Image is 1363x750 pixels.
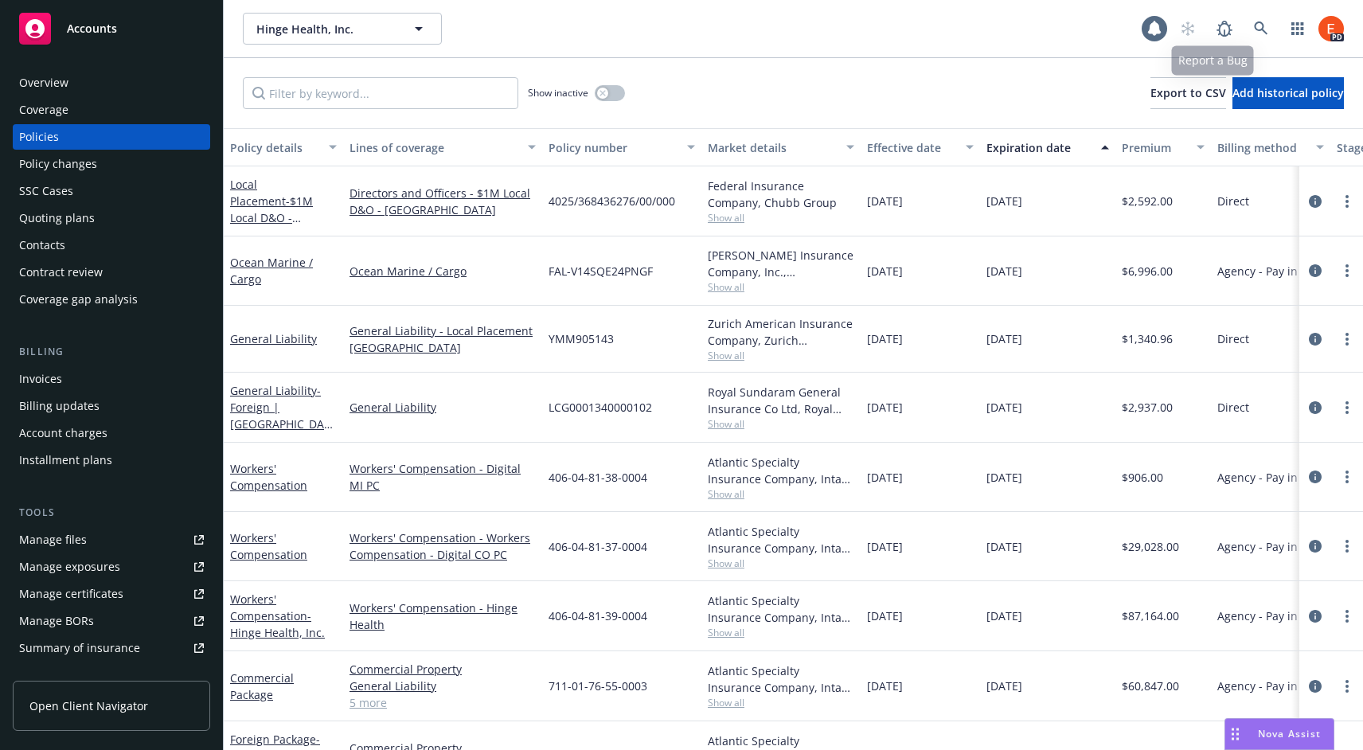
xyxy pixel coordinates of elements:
[13,70,210,96] a: Overview
[19,393,100,419] div: Billing updates
[549,139,678,156] div: Policy number
[1122,139,1187,156] div: Premium
[19,97,68,123] div: Coverage
[1306,537,1325,556] a: circleInformation
[1115,128,1211,166] button: Premium
[350,529,536,563] a: Workers' Compensation - Workers Compensation - Digital CO PC
[867,263,903,279] span: [DATE]
[13,344,210,360] div: Billing
[986,538,1022,555] span: [DATE]
[243,13,442,45] button: Hinge Health, Inc.
[986,678,1022,694] span: [DATE]
[549,193,675,209] span: 4025/368436276/00/000
[350,139,518,156] div: Lines of coverage
[19,70,68,96] div: Overview
[1217,399,1249,416] span: Direct
[708,523,854,557] div: Atlantic Specialty Insurance Company, Intact Insurance
[542,128,701,166] button: Policy number
[1217,139,1306,156] div: Billing method
[708,557,854,570] span: Show all
[1122,678,1179,694] span: $60,847.00
[19,447,112,473] div: Installment plans
[350,694,536,711] a: 5 more
[230,461,307,493] a: Workers' Compensation
[708,487,854,501] span: Show all
[1122,469,1163,486] span: $906.00
[230,608,325,640] span: - Hinge Health, Inc.
[243,77,518,109] input: Filter by keyword...
[350,600,536,633] a: Workers' Compensation - Hinge Health
[708,696,854,709] span: Show all
[1217,330,1249,347] span: Direct
[1225,719,1245,749] div: Drag to move
[230,592,325,640] a: Workers' Compensation
[1217,538,1318,555] span: Agency - Pay in full
[350,678,536,694] a: General Liability
[1122,193,1173,209] span: $2,592.00
[708,139,837,156] div: Market details
[1232,85,1344,100] span: Add historical policy
[867,193,903,209] span: [DATE]
[867,469,903,486] span: [DATE]
[1122,607,1179,624] span: $87,164.00
[13,581,210,607] a: Manage certificates
[230,177,330,259] a: Local Placement
[708,211,854,225] span: Show all
[986,263,1022,279] span: [DATE]
[19,232,65,258] div: Contacts
[980,128,1115,166] button: Expiration date
[528,86,588,100] span: Show inactive
[1338,607,1357,626] a: more
[13,124,210,150] a: Policies
[13,205,210,231] a: Quoting plans
[867,330,903,347] span: [DATE]
[1338,677,1357,696] a: more
[13,608,210,634] a: Manage BORs
[224,128,343,166] button: Policy details
[343,128,542,166] button: Lines of coverage
[1217,263,1318,279] span: Agency - Pay in full
[1232,77,1344,109] button: Add historical policy
[1338,398,1357,417] a: more
[1209,13,1240,45] a: Report a Bug
[13,393,210,419] a: Billing updates
[13,505,210,521] div: Tools
[19,608,94,634] div: Manage BORs
[708,592,854,626] div: Atlantic Specialty Insurance Company, Intact Insurance
[986,607,1022,624] span: [DATE]
[19,287,138,312] div: Coverage gap analysis
[549,330,614,347] span: YMM905143
[13,447,210,473] a: Installment plans
[1282,13,1314,45] a: Switch app
[1150,77,1226,109] button: Export to CSV
[230,670,294,702] a: Commercial Package
[350,460,536,494] a: Workers' Compensation - Digital MI PC
[13,178,210,204] a: SSC Cases
[1338,261,1357,280] a: more
[1217,678,1318,694] span: Agency - Pay in full
[708,662,854,696] div: Atlantic Specialty Insurance Company, Intact Insurance
[708,417,854,431] span: Show all
[13,554,210,580] a: Manage exposures
[1122,263,1173,279] span: $6,996.00
[230,255,313,287] a: Ocean Marine / Cargo
[867,607,903,624] span: [DATE]
[1306,398,1325,417] a: circleInformation
[1306,261,1325,280] a: circleInformation
[549,538,647,555] span: 406-04-81-37-0004
[19,420,107,446] div: Account charges
[230,530,307,562] a: Workers' Compensation
[1122,399,1173,416] span: $2,937.00
[1217,193,1249,209] span: Direct
[13,151,210,177] a: Policy changes
[13,97,210,123] a: Coverage
[1258,727,1321,740] span: Nova Assist
[350,399,536,416] a: General Liability
[1122,330,1173,347] span: $1,340.96
[986,330,1022,347] span: [DATE]
[350,322,536,356] a: General Liability - Local Placement [GEOGRAPHIC_DATA]
[230,331,317,346] a: General Liability
[13,420,210,446] a: Account charges
[230,139,319,156] div: Policy details
[13,366,210,392] a: Invoices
